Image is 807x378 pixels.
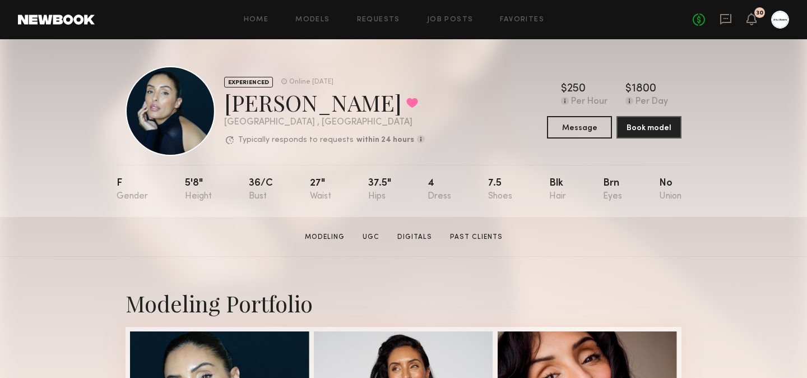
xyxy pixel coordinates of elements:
div: 36/c [249,178,273,201]
div: F [117,178,148,201]
div: $ [625,84,632,95]
div: 4 [428,178,451,201]
b: within 24 hours [356,136,414,144]
div: 5'8" [185,178,212,201]
div: Blk [549,178,566,201]
a: Digitals [393,232,437,242]
a: Home [244,16,269,24]
div: EXPERIENCED [224,77,273,87]
div: Per Hour [571,97,607,107]
div: [GEOGRAPHIC_DATA] , [GEOGRAPHIC_DATA] [224,118,425,127]
div: 27" [310,178,331,201]
p: Typically responds to requests [238,136,354,144]
div: Modeling Portfolio [126,288,681,318]
a: Requests [357,16,400,24]
div: 7.5 [488,178,512,201]
a: Past Clients [446,232,507,242]
a: Modeling [300,232,349,242]
div: 30 [756,10,763,16]
div: Brn [603,178,622,201]
div: 1800 [632,84,656,95]
a: UGC [358,232,384,242]
div: 250 [567,84,586,95]
div: 37.5" [368,178,391,201]
button: Message [547,116,612,139]
div: No [659,178,681,201]
a: Favorites [500,16,544,24]
div: [PERSON_NAME] [224,87,425,117]
a: Models [295,16,330,24]
a: Job Posts [427,16,474,24]
div: Online [DATE] [289,79,333,86]
div: $ [561,84,567,95]
button: Book model [616,116,681,139]
div: Per Day [636,97,668,107]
